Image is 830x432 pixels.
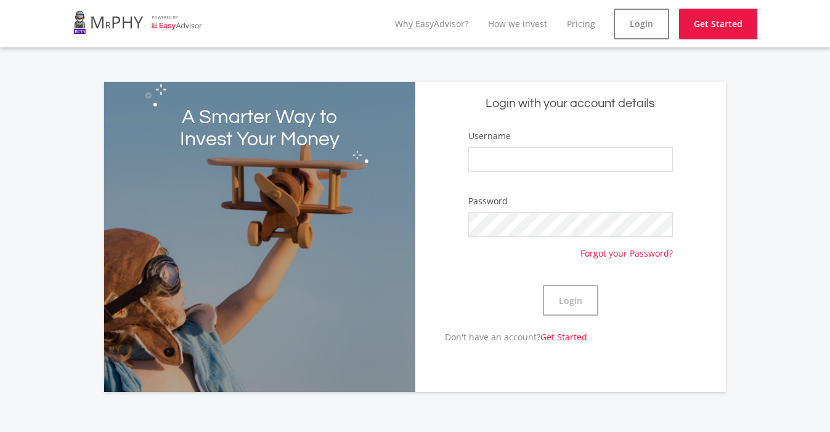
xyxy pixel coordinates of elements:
p: Don't have an account? [415,330,587,343]
a: Get Started [679,9,757,39]
a: How we invest [488,18,547,30]
label: Username [468,130,511,142]
label: Password [468,195,508,207]
h2: A Smarter Way to Invest Your Money [166,106,352,151]
a: Why EasyAdvisor? [395,18,468,30]
h5: Login with your account details [425,95,717,112]
button: Login [543,285,598,316]
a: Forgot your Password? [580,237,673,260]
a: Login [614,9,669,39]
a: Pricing [567,18,595,30]
a: Get Started [540,331,587,343]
